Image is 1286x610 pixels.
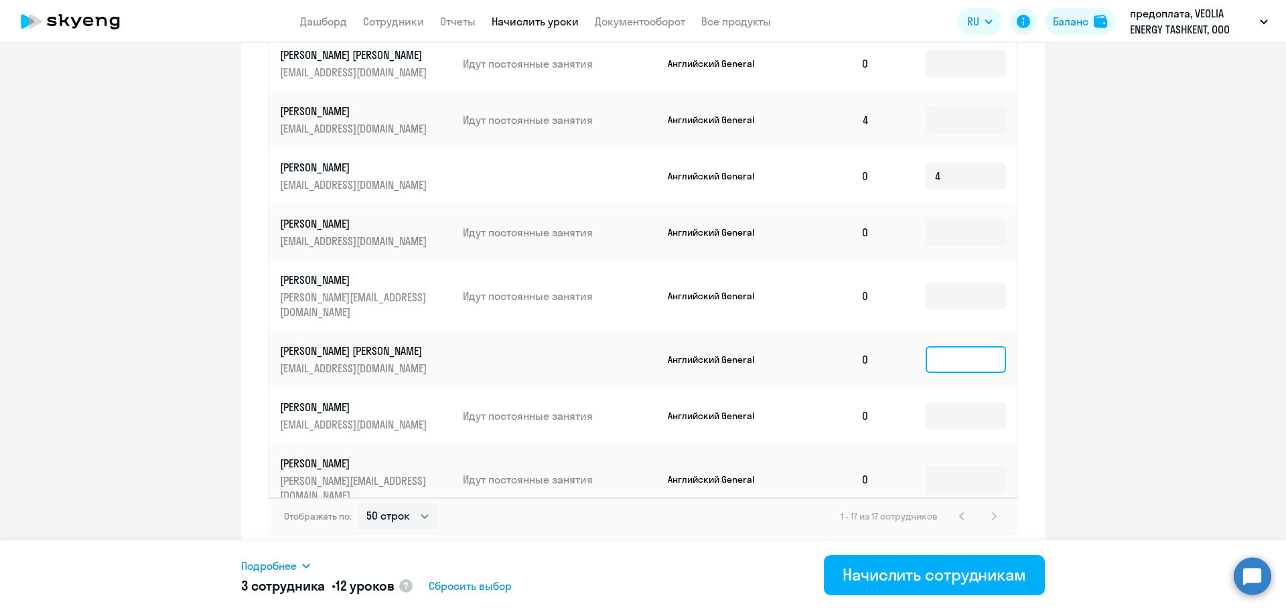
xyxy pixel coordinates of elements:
[463,289,657,303] p: Идут постоянные занятия
[280,65,430,80] p: [EMAIL_ADDRESS][DOMAIN_NAME]
[280,361,430,376] p: [EMAIL_ADDRESS][DOMAIN_NAME]
[786,92,880,148] td: 4
[1053,13,1088,29] div: Баланс
[280,417,430,432] p: [EMAIL_ADDRESS][DOMAIN_NAME]
[701,15,771,28] a: Все продукты
[668,473,768,485] p: Английский General
[668,226,768,238] p: Английский General
[280,400,430,414] p: [PERSON_NAME]
[280,104,452,136] a: [PERSON_NAME][EMAIL_ADDRESS][DOMAIN_NAME]
[280,473,430,503] p: [PERSON_NAME][EMAIL_ADDRESS][DOMAIN_NAME]
[463,112,657,127] p: Идут постоянные занятия
[280,456,452,503] a: [PERSON_NAME][PERSON_NAME][EMAIL_ADDRESS][DOMAIN_NAME]
[668,58,768,70] p: Английский General
[280,48,452,80] a: [PERSON_NAME] [PERSON_NAME][EMAIL_ADDRESS][DOMAIN_NAME]
[967,13,979,29] span: RU
[463,56,657,71] p: Идут постоянные занятия
[280,121,430,136] p: [EMAIL_ADDRESS][DOMAIN_NAME]
[440,15,476,28] a: Отчеты
[280,177,430,192] p: [EMAIL_ADDRESS][DOMAIN_NAME]
[786,388,880,444] td: 0
[429,578,512,594] span: Сбросить выбор
[463,408,657,423] p: Идут постоянные занятия
[668,290,768,302] p: Английский General
[668,114,768,126] p: Английский General
[280,456,430,471] p: [PERSON_NAME]
[280,160,452,192] a: [PERSON_NAME][EMAIL_ADDRESS][DOMAIN_NAME]
[280,234,430,248] p: [EMAIL_ADDRESS][DOMAIN_NAME]
[1045,8,1115,35] button: Балансbalance
[1123,5,1275,37] button: предоплата, VEOLIA ENERGY TASHKENT, ООО
[280,273,452,319] a: [PERSON_NAME][PERSON_NAME][EMAIL_ADDRESS][DOMAIN_NAME]
[363,15,424,28] a: Сотрудники
[280,104,430,119] p: [PERSON_NAME]
[824,555,1045,595] button: Начислить сотрудникам
[786,148,880,204] td: 0
[668,410,768,422] p: Английский General
[280,160,430,175] p: [PERSON_NAME]
[843,564,1026,585] div: Начислить сотрудникам
[280,400,452,432] a: [PERSON_NAME][EMAIL_ADDRESS][DOMAIN_NAME]
[786,35,880,92] td: 0
[668,354,768,366] p: Английский General
[463,472,657,487] p: Идут постоянные занятия
[280,48,430,62] p: [PERSON_NAME] [PERSON_NAME]
[1094,15,1107,28] img: balance
[786,444,880,515] td: 0
[241,577,394,595] h5: 3 сотрудника •
[284,510,352,522] span: Отображать по:
[595,15,685,28] a: Документооборот
[786,331,880,388] td: 0
[280,344,430,358] p: [PERSON_NAME] [PERSON_NAME]
[841,510,938,522] span: 1 - 17 из 17 сотрудников
[463,225,657,240] p: Идут постоянные занятия
[280,216,430,231] p: [PERSON_NAME]
[280,344,452,376] a: [PERSON_NAME] [PERSON_NAME][EMAIL_ADDRESS][DOMAIN_NAME]
[336,577,395,594] span: 12 уроков
[786,260,880,331] td: 0
[1130,5,1255,37] p: предоплата, VEOLIA ENERGY TASHKENT, ООО
[280,290,430,319] p: [PERSON_NAME][EMAIL_ADDRESS][DOMAIN_NAME]
[280,216,452,248] a: [PERSON_NAME][EMAIL_ADDRESS][DOMAIN_NAME]
[668,170,768,182] p: Английский General
[300,15,347,28] a: Дашборд
[280,273,430,287] p: [PERSON_NAME]
[241,558,297,574] span: Подробнее
[492,15,579,28] a: Начислить уроки
[958,8,1002,35] button: RU
[786,204,880,260] td: 0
